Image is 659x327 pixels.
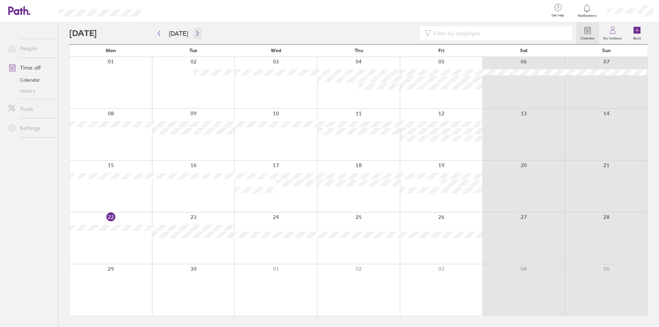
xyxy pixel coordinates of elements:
[431,27,568,40] input: Filter by employee
[355,48,363,53] span: Thu
[576,34,599,40] label: Calendar
[626,22,648,44] a: Book
[3,74,58,85] a: Calendar
[3,42,58,55] a: People
[106,48,116,53] span: Mon
[3,121,58,135] a: Settings
[599,22,626,44] a: My holidays
[189,48,197,53] span: Tue
[520,48,528,53] span: Sat
[576,3,598,18] a: Notifications
[271,48,281,53] span: Wed
[547,13,569,17] span: Get help
[576,22,599,44] a: Calendar
[438,48,444,53] span: Fri
[3,61,58,74] a: Time off
[599,34,626,40] label: My holidays
[3,85,58,96] a: History
[576,14,598,18] span: Notifications
[3,102,58,116] a: Tools
[629,34,645,40] label: Book
[602,48,611,53] span: Sun
[163,28,194,39] button: [DATE]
